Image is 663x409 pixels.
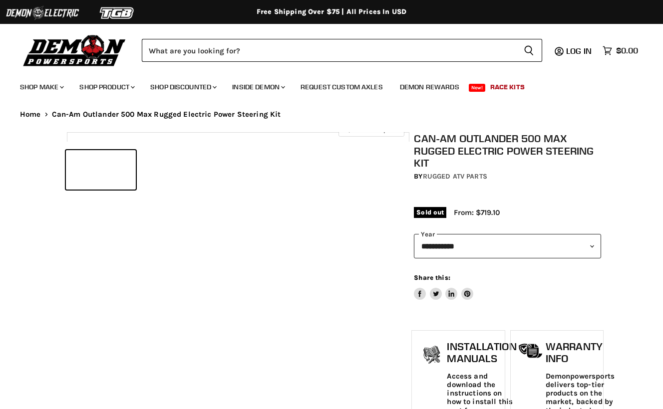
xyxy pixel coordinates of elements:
[225,77,291,97] a: Inside Demon
[5,3,80,22] img: Demon Electric Logo 2
[414,171,601,182] div: by
[516,39,542,62] button: Search
[518,343,543,359] img: warranty-icon.png
[66,150,136,190] button: IMAGE thumbnail
[20,32,129,68] img: Demon Powersports
[414,207,446,218] span: Sold out
[142,39,516,62] input: Search
[423,172,487,181] a: Rugged ATV Parts
[80,3,155,22] img: TGB Logo 2
[293,77,390,97] a: Request Custom Axles
[562,46,598,55] a: Log in
[414,274,450,281] span: Share this:
[469,84,486,92] span: New!
[142,39,542,62] form: Product
[414,273,473,300] aside: Share this:
[598,43,643,58] a: $0.00
[414,234,601,258] select: year
[392,77,467,97] a: Demon Rewards
[12,77,70,97] a: Shop Make
[419,343,444,368] img: install_manual-icon.png
[143,77,223,97] a: Shop Discounted
[20,110,41,119] a: Home
[454,208,500,217] span: From: $719.10
[12,73,636,97] ul: Main menu
[414,132,601,169] h1: Can-Am Outlander 500 Max Rugged Electric Power Steering Kit
[566,46,592,56] span: Log in
[52,110,281,119] span: Can-Am Outlander 500 Max Rugged Electric Power Steering Kit
[483,77,532,97] a: Race Kits
[343,126,399,133] span: Click to expand
[72,77,141,97] a: Shop Product
[546,341,615,364] h1: Warranty Info
[616,46,638,55] span: $0.00
[447,341,516,364] h1: Installation Manuals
